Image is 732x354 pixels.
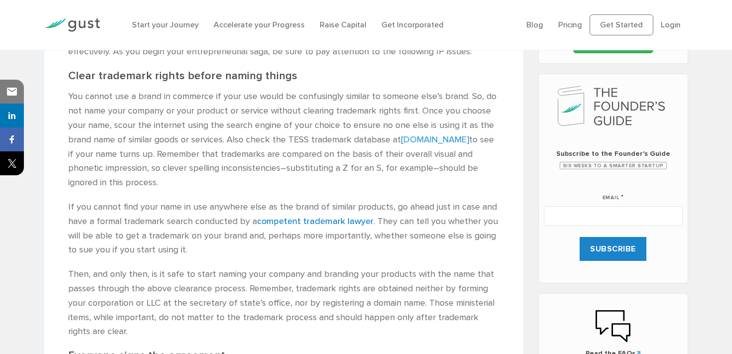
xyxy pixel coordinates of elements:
span: Six Weeks to a Smarter Startup [560,162,667,169]
h2: Clear trademark rights before naming things [68,69,499,83]
a: Get Incorporated [381,20,444,29]
a: Start your Journey [132,20,199,29]
a: competent trademark lawyer [257,216,373,227]
a: Accelerate your Progress [214,20,305,29]
a: Get Started [590,14,653,35]
a: [DOMAIN_NAME] [401,134,469,145]
p: Then, and only then, is it safe to start naming your company and branding your products with the ... [68,267,499,339]
p: If you cannot find your name in use anywhere else as the brand of similar products, go ahead just... [68,200,499,257]
p: You cannot use a brand in commerce if your use would be confusingly similar to someone else’s bra... [68,90,499,190]
input: SUBSCRIBE [580,237,646,261]
span: Subscribe to the Founder's Guide [544,149,683,159]
a: Raise Capital [320,20,366,29]
a: Pricing [558,20,582,29]
img: Gust Logo [44,18,100,32]
a: Login [661,20,681,29]
a: Blog [526,20,543,29]
label: Email [603,182,624,202]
